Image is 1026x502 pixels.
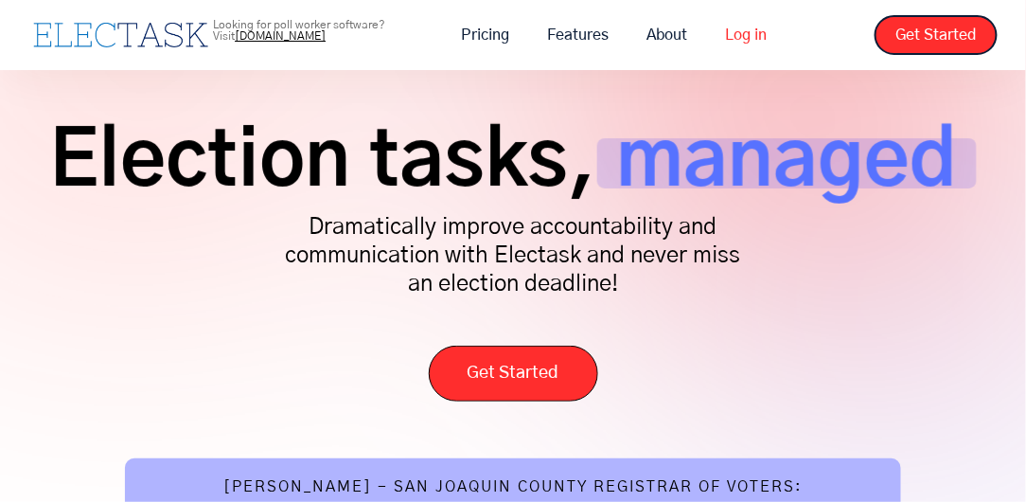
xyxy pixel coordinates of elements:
div: [PERSON_NAME] - San Joaquin County Registrar of Voters: [223,477,803,501]
a: Log in [706,15,786,55]
a: [DOMAIN_NAME] [235,30,326,42]
a: About [628,15,706,55]
a: Get Started [429,346,598,402]
a: Pricing [442,15,528,55]
span: Election tasks, [50,138,597,188]
a: Get Started [875,15,998,55]
a: Features [528,15,628,55]
p: Dramatically improve accountability and communication with Electask and never miss an election de... [276,213,750,298]
a: home [28,18,213,52]
span: managed [597,138,977,188]
p: Looking for poll worker software? Visit [213,19,433,42]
